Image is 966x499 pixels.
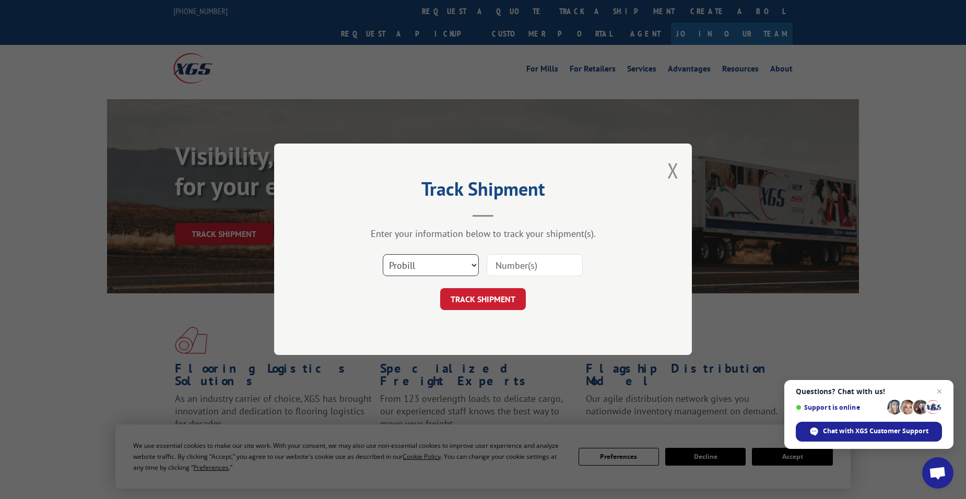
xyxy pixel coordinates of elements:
[487,255,583,277] input: Number(s)
[796,403,883,411] span: Support is online
[440,289,526,311] button: TRACK SHIPMENT
[667,157,679,184] button: Close modal
[922,457,953,489] div: Open chat
[933,385,946,398] span: Close chat
[326,228,640,240] div: Enter your information below to track your shipment(s).
[823,426,928,436] span: Chat with XGS Customer Support
[796,422,942,442] div: Chat with XGS Customer Support
[796,387,942,396] span: Questions? Chat with us!
[326,182,640,201] h2: Track Shipment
